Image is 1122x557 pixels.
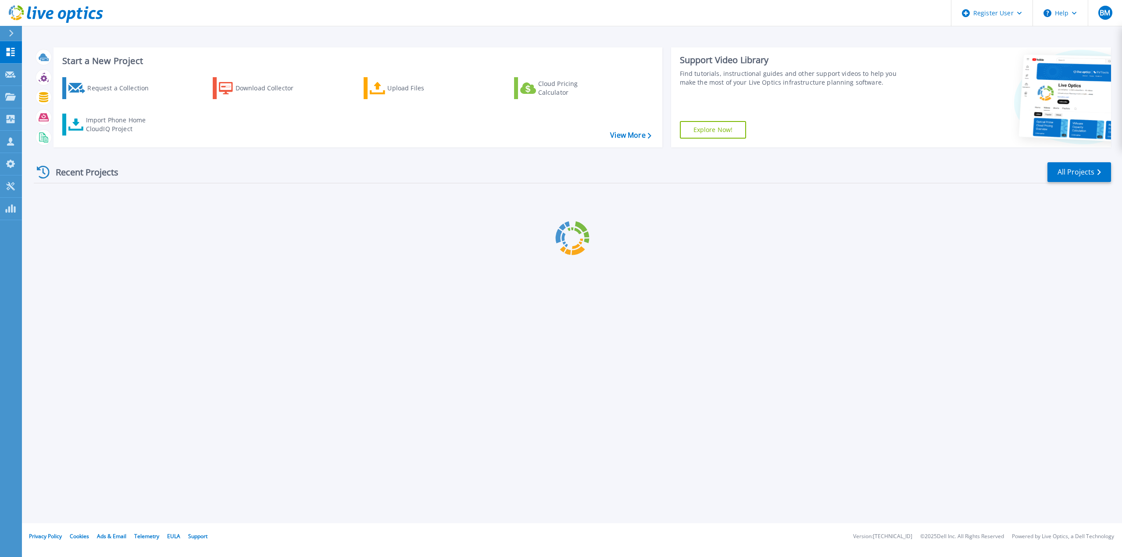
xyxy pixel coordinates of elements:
[188,532,207,540] a: Support
[610,131,651,139] a: View More
[34,161,130,183] div: Recent Projects
[97,532,126,540] a: Ads & Email
[62,56,651,66] h3: Start a New Project
[514,77,612,99] a: Cloud Pricing Calculator
[538,79,608,97] div: Cloud Pricing Calculator
[680,54,908,66] div: Support Video Library
[1047,162,1111,182] a: All Projects
[134,532,159,540] a: Telemetry
[387,79,457,97] div: Upload Files
[853,534,912,539] li: Version: [TECHNICAL_ID]
[70,532,89,540] a: Cookies
[29,532,62,540] a: Privacy Policy
[920,534,1004,539] li: © 2025 Dell Inc. All Rights Reserved
[364,77,461,99] a: Upload Files
[680,69,908,87] div: Find tutorials, instructional guides and other support videos to help you make the most of your L...
[87,79,157,97] div: Request a Collection
[167,532,180,540] a: EULA
[1100,9,1110,16] span: BM
[62,77,160,99] a: Request a Collection
[213,77,311,99] a: Download Collector
[680,121,747,139] a: Explore Now!
[86,116,154,133] div: Import Phone Home CloudIQ Project
[236,79,306,97] div: Download Collector
[1012,534,1114,539] li: Powered by Live Optics, a Dell Technology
